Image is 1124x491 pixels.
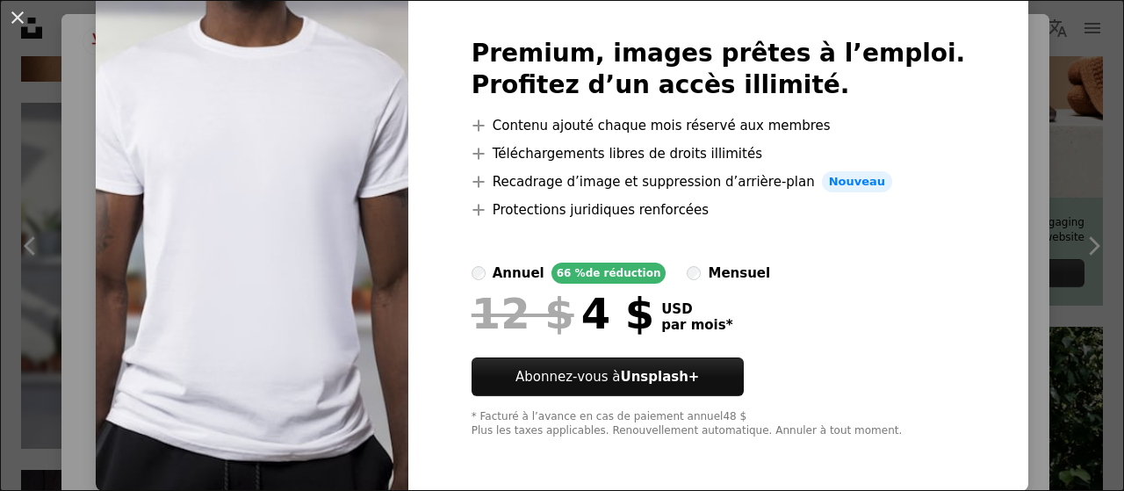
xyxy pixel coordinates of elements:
[822,171,892,192] span: Nouveau
[620,369,699,385] strong: Unsplash+
[472,266,486,280] input: annuel66 %de réduction
[472,291,654,336] div: 4 $
[493,263,544,284] div: annuel
[472,38,966,101] h2: Premium, images prêtes à l’emploi. Profitez d’un accès illimité.
[472,291,574,336] span: 12 $
[661,301,732,317] span: USD
[472,199,966,220] li: Protections juridiques renforcées
[472,171,966,192] li: Recadrage d’image et suppression d’arrière-plan
[472,143,966,164] li: Téléchargements libres de droits illimités
[472,357,744,396] button: Abonnez-vous àUnsplash+
[551,263,666,284] div: 66 % de réduction
[687,266,701,280] input: mensuel
[661,317,732,333] span: par mois *
[472,410,966,438] div: * Facturé à l’avance en cas de paiement annuel 48 $ Plus les taxes applicables. Renouvellement au...
[708,263,770,284] div: mensuel
[472,115,966,136] li: Contenu ajouté chaque mois réservé aux membres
